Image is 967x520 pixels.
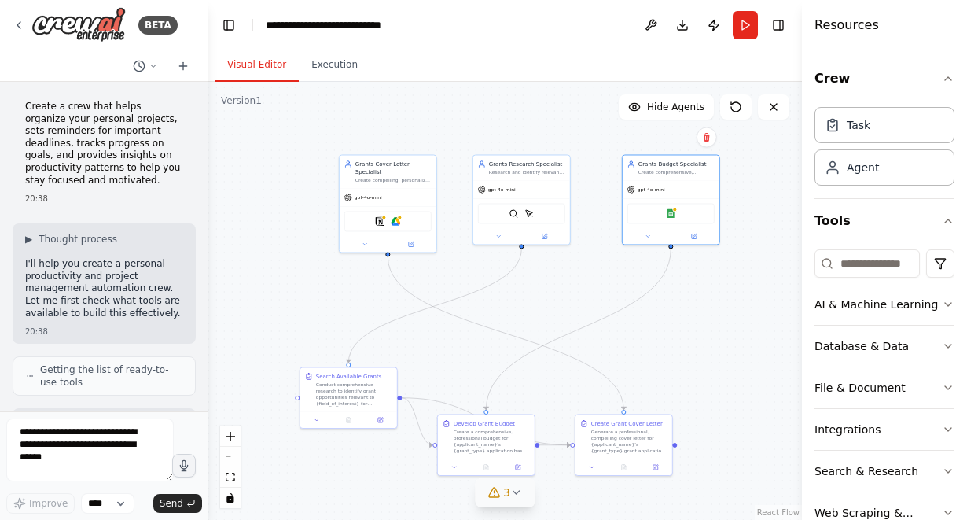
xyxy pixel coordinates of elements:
button: Improve [6,493,75,514]
p: I'll help you create a personal productivity and project management automation crew. Let me first... [25,258,183,319]
div: Grants Cover Letter SpecialistCreate compelling, personalized cover letters for {grant_type} gran... [339,154,437,253]
button: Hide Agents [619,94,714,120]
button: Execution [299,49,370,82]
button: Search & Research [814,451,954,492]
img: SerperDevTool [509,208,518,218]
button: Switch to previous chat [127,57,164,76]
g: Edge from 5b698e0f-5f78-470f-a668-05436a66474d to 62b89e31-5af1-4be8-a961-1596f62c69f4 [402,394,570,449]
div: Create a comprehensive, professional budget for {applicant_name}'s {grant_type} application based... [454,429,530,454]
img: ScrapeElementFromWebsiteTool [524,208,534,218]
span: 3 [503,485,510,500]
div: Grants Budget Specialist [638,160,715,168]
button: zoom in [220,426,241,447]
button: toggle interactivity [220,488,241,508]
g: Edge from d3c58243-4903-4525-b702-083085a611e5 to 62b89e31-5af1-4be8-a961-1596f62c69f4 [384,256,627,409]
div: Create comprehensive, accurate budgets for {grant_type} applications by calculating project costs... [638,169,715,175]
span: Getting the list of ready-to-use tools [40,363,182,389]
span: gpt-4o-mini [355,194,382,201]
div: Develop Grant Budget [454,419,515,427]
span: gpt-4o-mini [488,186,516,193]
div: BETA [138,16,178,35]
div: Create compelling, personalized cover letters for {grant_type} grant applications by researching ... [355,177,432,183]
div: Grants Budget SpecialistCreate comprehensive, accurate budgets for {grant_type} applications by c... [622,154,720,245]
button: Open in side panel [671,231,716,241]
button: Hide left sidebar [218,14,240,36]
div: 20:38 [25,326,183,337]
button: AI & Machine Learning [814,284,954,325]
span: Improve [29,497,68,510]
span: Thought process [39,233,117,245]
button: No output available [469,463,502,472]
button: Open in side panel [504,463,531,472]
button: Integrations [814,409,954,450]
div: Search Available GrantsConduct comprehensive research to identify grant opportunities relevant to... [300,367,398,429]
button: No output available [332,415,365,425]
div: React Flow controls [220,426,241,508]
h4: Resources [814,16,879,35]
span: ▶ [25,233,32,245]
g: Edge from 5b698e0f-5f78-470f-a668-05436a66474d to c0c633f2-0241-42e2-98e6-d19e75fc2e62 [402,394,432,449]
div: Research and identify relevant grant opportunities for {field_of_interest} by searching grant dat... [489,169,565,175]
div: File & Document [814,380,906,396]
button: Hide right sidebar [767,14,789,36]
div: Create Grant Cover LetterGenerate a professional, compelling cover letter for {applicant_name}'s ... [575,414,673,476]
button: 3 [475,478,535,507]
div: Develop Grant BudgetCreate a comprehensive, professional budget for {applicant_name}'s {grant_typ... [437,414,535,476]
img: Notion [375,216,384,226]
button: Visual Editor [215,49,299,82]
div: Grants Research SpecialistResearch and identify relevant grant opportunities for {field_of_intere... [472,154,571,245]
div: Search Available Grants [316,372,382,380]
img: Google Drive [391,216,400,226]
div: Crew [814,101,954,198]
g: Edge from afafd1a5-8e57-43c5-a4df-ea60790f4dfc to 5b698e0f-5f78-470f-a668-05436a66474d [344,249,525,362]
button: Click to speak your automation idea [172,454,196,478]
button: File & Document [814,367,954,408]
a: React Flow attribution [757,508,800,517]
p: Create a crew that helps organize your personal projects, sets reminders for important deadlines,... [25,101,183,186]
button: Open in side panel [366,415,393,425]
button: Open in side panel [522,231,567,241]
div: Conduct comprehensive research to identify grant opportunities relevant to {field_of_interest} fo... [316,382,392,407]
button: Open in side panel [388,239,432,249]
span: Send [160,497,183,510]
div: 20:38 [25,193,183,205]
button: Tools [814,199,954,243]
img: Logo [31,7,126,42]
button: ▶Thought process [25,233,117,245]
button: Crew [814,57,954,101]
button: No output available [607,463,640,472]
button: fit view [220,467,241,488]
div: Grants Research Specialist [489,160,565,168]
g: Edge from c0c633f2-0241-42e2-98e6-d19e75fc2e62 to 62b89e31-5af1-4be8-a961-1596f62c69f4 [539,441,570,449]
div: Search & Research [814,463,918,479]
button: Delete node [697,127,717,147]
div: Task [847,117,870,133]
span: Hide Agents [647,101,704,113]
div: Create Grant Cover Letter [591,419,663,427]
button: Send [153,494,202,513]
button: Start a new chat [171,57,196,76]
div: Database & Data [814,338,909,354]
div: AI & Machine Learning [814,297,938,312]
g: Edge from e5341b9c-e3d0-405a-94a0-bf9535ca48c2 to c0c633f2-0241-42e2-98e6-d19e75fc2e62 [482,249,675,409]
span: gpt-4o-mini [638,186,665,193]
div: Integrations [814,422,881,437]
button: Open in side panel [642,463,668,472]
button: Database & Data [814,326,954,367]
img: Google Sheets [666,208,675,218]
nav: breadcrumb [266,17,425,33]
div: Agent [847,160,879,175]
div: Version 1 [221,94,262,107]
div: Generate a professional, compelling cover letter for {applicant_name}'s {grant_type} grant applic... [591,429,667,454]
div: Grants Cover Letter Specialist [355,160,432,175]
